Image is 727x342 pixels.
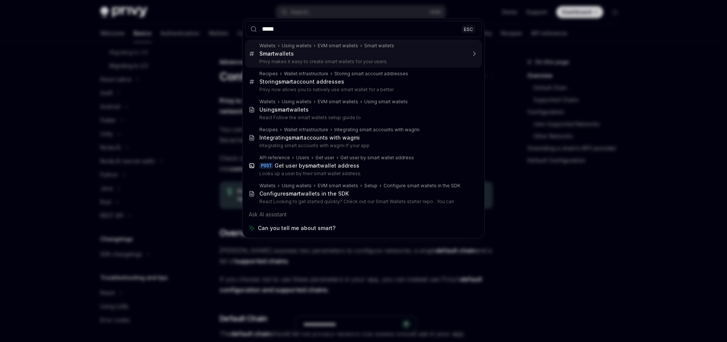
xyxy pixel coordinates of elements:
[259,155,290,161] div: API reference
[259,134,360,141] div: Integrating accounts with wagmi
[245,208,482,221] div: Ask AI assistant
[282,183,312,189] div: Using wallets
[275,106,289,113] b: smart
[318,43,358,49] div: EVM smart wallets
[334,71,408,77] div: Storing smart account addresses
[282,43,312,49] div: Using wallets
[278,78,293,85] b: smart
[284,127,328,133] div: Wallet infrastructure
[259,143,466,149] p: Integrating smart accounts with wagmi If your app
[259,71,278,77] div: Recipes
[259,183,276,189] div: Wallets
[305,162,320,169] b: smart
[259,106,309,113] div: Using wallets
[282,99,312,105] div: Using wallets
[259,87,466,93] p: Privy now allows you to natively use smart wallet for a better
[462,25,475,33] div: ESC
[364,43,394,49] div: Smart wallets
[296,155,309,161] div: Users
[259,99,276,105] div: Wallets
[259,50,294,57] div: wallets
[318,183,358,189] div: EVM smart wallets
[284,71,328,77] div: Wallet infrastructure
[364,183,378,189] div: Setup
[258,224,335,232] span: Can you tell me about smart?
[275,162,359,169] div: Get user by wallet address
[259,163,273,169] div: POST
[259,127,278,133] div: Recipes
[364,99,408,105] div: Using smart wallets
[259,59,466,65] p: Privy makes it easy to create smart wallets for your users.
[259,43,276,49] div: Wallets
[318,99,358,105] div: EVM smart wallets
[286,190,301,197] b: smart
[384,183,460,189] div: Configure smart wallets in the SDK
[259,115,466,121] p: React Follow the smart wallets setup guide to
[289,134,303,141] b: smart
[334,127,420,133] div: Integrating smart accounts with wagmi
[340,155,414,161] div: Get user by smart wallet address
[259,50,275,57] b: Smart
[259,171,466,177] p: Looks up a user by their smart wallet address.
[259,190,349,197] div: Configure wallets in the SDK
[259,199,466,205] p: React Looking to get started quickly? Check out our Smart Wallets starter repo . You can
[259,78,344,85] div: Storing account addresses
[315,155,334,161] div: Get user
